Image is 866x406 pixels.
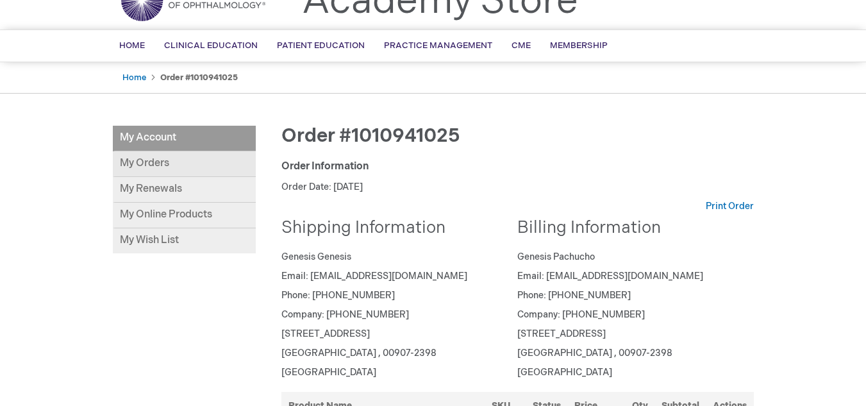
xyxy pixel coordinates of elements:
[281,219,508,238] h2: Shipping Information
[281,251,351,262] span: Genesis Genesis
[281,367,376,378] span: [GEOGRAPHIC_DATA]
[119,40,145,51] span: Home
[113,177,256,203] a: My Renewals
[281,309,409,320] span: Company: [PHONE_NUMBER]
[517,271,703,282] span: Email: [EMAIL_ADDRESS][DOMAIN_NAME]
[277,40,365,51] span: Patient Education
[384,40,492,51] span: Practice Management
[281,181,754,194] p: Order Date: [DATE]
[517,290,631,301] span: Phone: [PHONE_NUMBER]
[113,151,256,177] a: My Orders
[512,40,531,51] span: CME
[281,271,467,282] span: Email: [EMAIL_ADDRESS][DOMAIN_NAME]
[517,348,672,359] span: [GEOGRAPHIC_DATA] , 00907-2398
[281,160,754,174] div: Order Information
[517,328,606,339] span: [STREET_ADDRESS]
[281,328,370,339] span: [STREET_ADDRESS]
[281,290,395,301] span: Phone: [PHONE_NUMBER]
[113,203,256,228] a: My Online Products
[160,72,238,83] strong: Order #1010941025
[281,348,437,359] span: [GEOGRAPHIC_DATA] , 00907-2398
[164,40,258,51] span: Clinical Education
[517,309,645,320] span: Company: [PHONE_NUMBER]
[706,200,754,213] a: Print Order
[281,124,460,148] span: Order #1010941025
[113,228,256,253] a: My Wish List
[517,219,744,238] h2: Billing Information
[122,72,146,83] a: Home
[550,40,608,51] span: Membership
[517,251,595,262] span: Genesis Pachucho
[517,367,612,378] span: [GEOGRAPHIC_DATA]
